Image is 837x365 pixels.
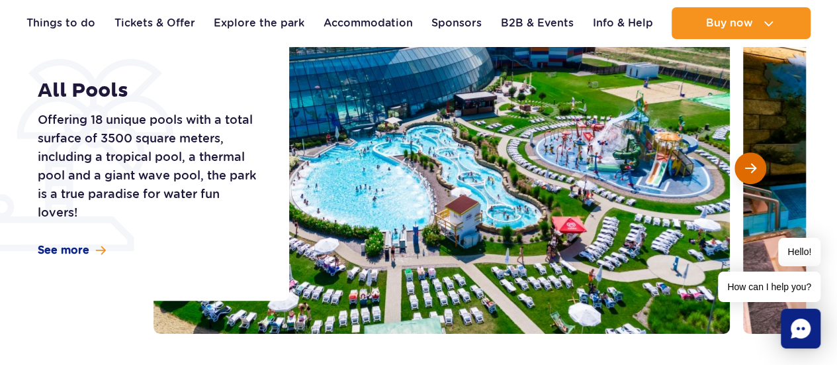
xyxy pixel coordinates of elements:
[501,7,574,39] a: B2B & Events
[114,7,195,39] a: Tickets & Offer
[734,152,766,184] button: Next slide
[214,7,304,39] a: Explore the park
[154,3,730,334] img: Outdoor section of Suntago, with pools and slides, surrounded by sunbeds and greenery
[26,7,95,39] a: Things to do
[431,7,482,39] a: Sponsors
[778,238,820,266] span: Hello!
[781,309,820,348] div: Chat
[592,7,652,39] a: Info & Help
[718,272,820,302] span: How can I help you?
[38,79,259,103] h1: All Pools
[38,111,259,222] p: Offering 18 unique pools with a total surface of 3500 square meters, including a tropical pool, a...
[38,243,106,258] a: See more
[672,7,811,39] button: Buy now
[324,7,413,39] a: Accommodation
[38,243,89,258] span: See more
[705,17,752,29] span: Buy now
